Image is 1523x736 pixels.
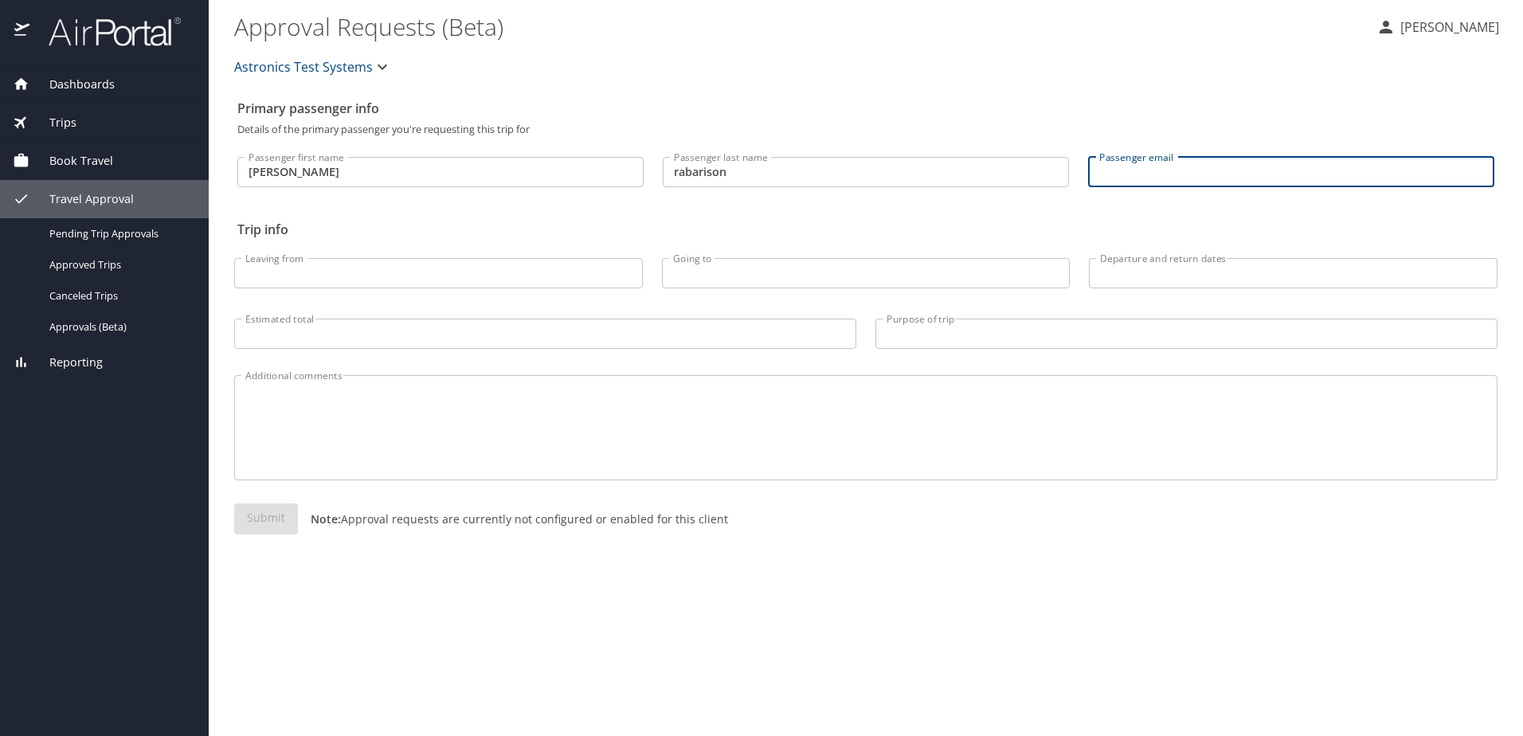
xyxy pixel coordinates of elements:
[49,226,190,241] span: Pending Trip Approvals
[29,152,113,170] span: Book Travel
[228,51,398,83] button: Astronics Test Systems
[29,354,103,371] span: Reporting
[237,217,1494,242] h2: Trip info
[29,76,115,93] span: Dashboards
[237,96,1494,121] h2: Primary passenger info
[1370,13,1505,41] button: [PERSON_NAME]
[31,16,181,47] img: airportal-logo.png
[49,288,190,303] span: Canceled Trips
[29,190,134,208] span: Travel Approval
[29,114,76,131] span: Trips
[237,124,1494,135] p: Details of the primary passenger you're requesting this trip for
[298,511,728,527] p: Approval requests are currently not configured or enabled for this client
[49,257,190,272] span: Approved Trips
[1396,18,1499,37] p: [PERSON_NAME]
[14,16,31,47] img: icon-airportal.png
[234,2,1364,51] h1: Approval Requests (Beta)
[311,511,341,527] strong: Note:
[234,56,373,78] span: Astronics Test Systems
[49,319,190,335] span: Approvals (Beta)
